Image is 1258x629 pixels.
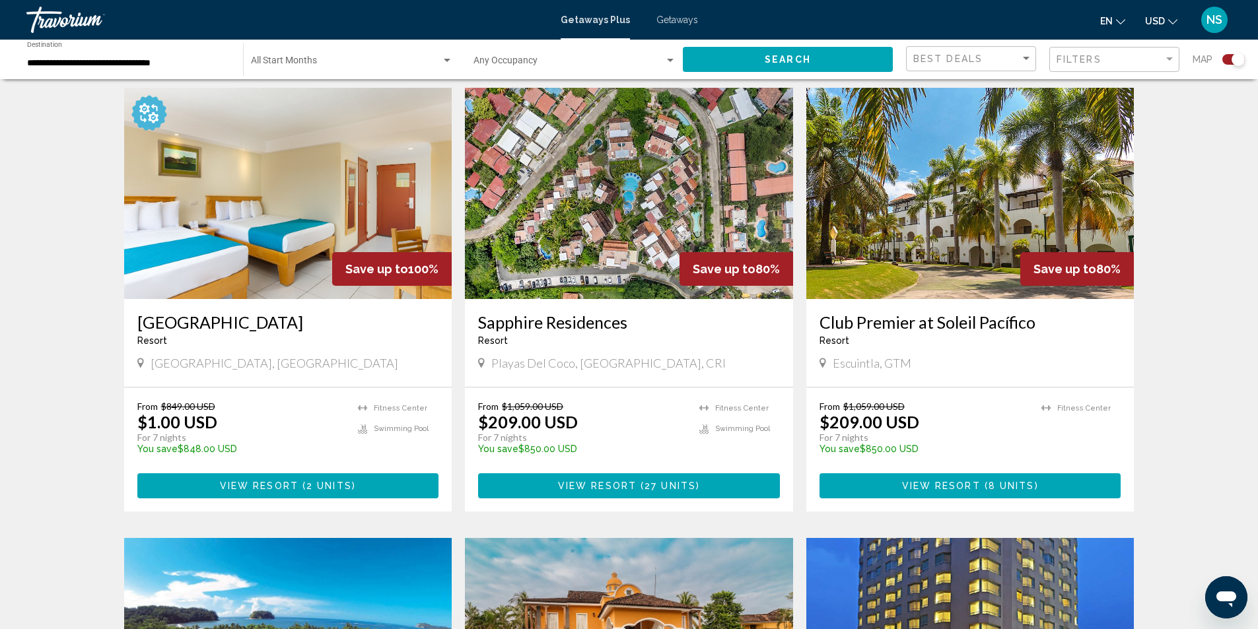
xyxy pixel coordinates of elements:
[478,312,780,332] a: Sapphire Residences
[1057,404,1111,413] span: Fitness Center
[306,481,352,492] span: 2 units
[137,312,439,332] a: [GEOGRAPHIC_DATA]
[1100,16,1113,26] span: en
[137,444,345,454] p: $848.00 USD
[478,412,578,432] p: $209.00 USD
[561,15,630,25] a: Getaways Plus
[478,444,518,454] span: You save
[1145,16,1165,26] span: USD
[478,473,780,498] button: View Resort(27 units)
[478,335,508,346] span: Resort
[137,335,167,346] span: Resort
[345,262,408,276] span: Save up to
[715,424,770,433] span: Swimming Pool
[1205,576,1247,618] iframe: Button to launch messaging window
[1100,11,1125,30] button: Change language
[981,481,1039,492] span: ( )
[843,401,905,412] span: $1,059.00 USD
[715,404,769,413] span: Fitness Center
[374,404,427,413] span: Fitness Center
[1057,54,1101,65] span: Filters
[1033,262,1096,276] span: Save up to
[913,53,1032,65] mat-select: Sort by
[989,481,1035,492] span: 8 units
[332,252,452,286] div: 100%
[220,481,298,492] span: View Resort
[806,88,1135,299] img: ii_vpp1.jpg
[137,473,439,498] button: View Resort(2 units)
[820,401,840,412] span: From
[1193,50,1212,69] span: Map
[820,444,1029,454] p: $850.00 USD
[137,444,178,454] span: You save
[820,473,1121,498] button: View Resort(8 units)
[1197,6,1232,34] button: User Menu
[820,444,860,454] span: You save
[913,53,983,64] span: Best Deals
[765,55,811,65] span: Search
[637,481,700,492] span: ( )
[558,481,637,492] span: View Resort
[1145,11,1177,30] button: Change currency
[820,432,1029,444] p: For 7 nights
[478,444,686,454] p: $850.00 USD
[1206,13,1222,26] span: NS
[465,88,793,299] img: ii_cox1.jpg
[820,312,1121,332] a: Club Premier at Soleil Pacífico
[902,481,981,492] span: View Resort
[478,432,686,444] p: For 7 nights
[26,7,547,33] a: Travorium
[833,356,911,370] span: Escuintla, GTM
[161,401,215,412] span: $849.00 USD
[137,432,345,444] p: For 7 nights
[374,424,429,433] span: Swimming Pool
[137,412,217,432] p: $1.00 USD
[645,481,696,492] span: 27 units
[124,88,452,299] img: 1670I01X.jpg
[137,401,158,412] span: From
[683,47,893,71] button: Search
[151,356,398,370] span: [GEOGRAPHIC_DATA], [GEOGRAPHIC_DATA]
[298,481,356,492] span: ( )
[820,412,919,432] p: $209.00 USD
[1020,252,1134,286] div: 80%
[491,356,726,370] span: Playas del Coco, [GEOGRAPHIC_DATA], CRI
[656,15,698,25] a: Getaways
[1049,46,1179,73] button: Filter
[693,262,755,276] span: Save up to
[502,401,563,412] span: $1,059.00 USD
[820,335,849,346] span: Resort
[680,252,793,286] div: 80%
[478,401,499,412] span: From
